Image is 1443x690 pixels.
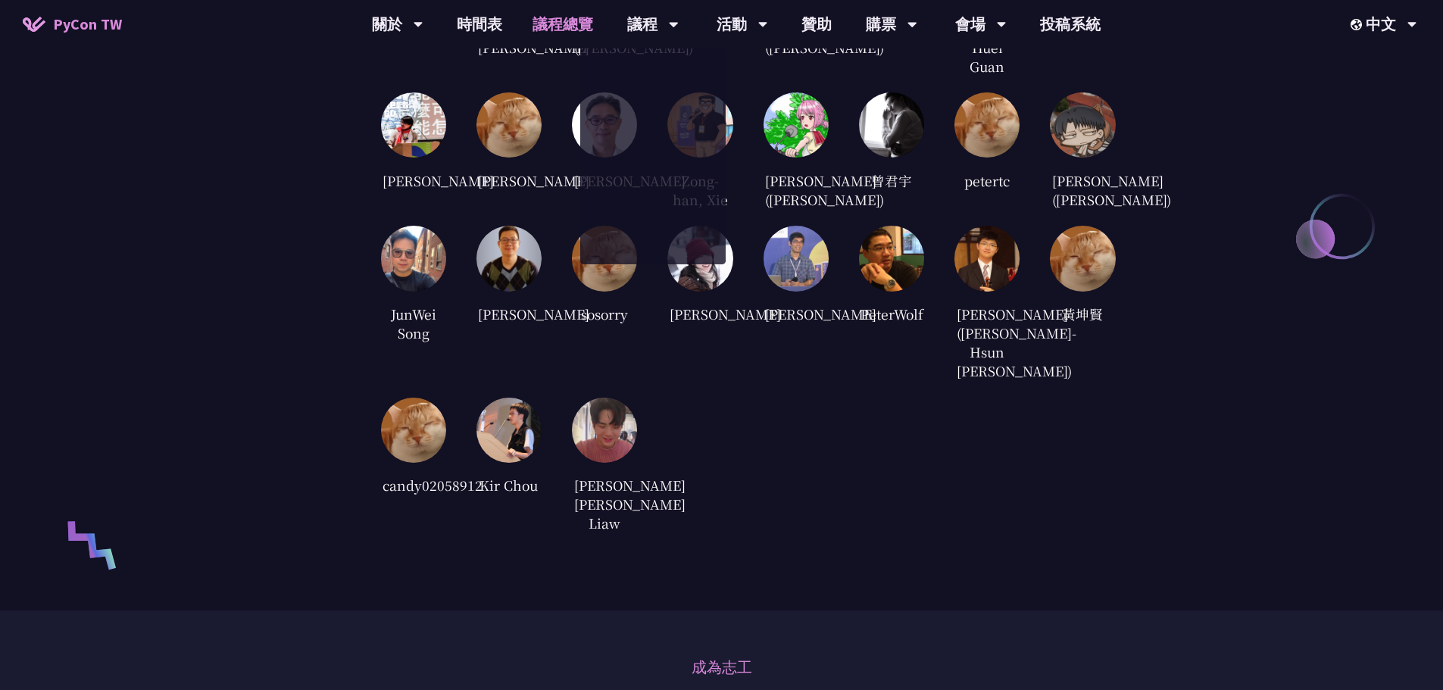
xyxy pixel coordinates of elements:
div: [PERSON_NAME][PERSON_NAME] Liaw [572,474,637,535]
a: 成為志工 [692,656,752,679]
div: [PERSON_NAME]([PERSON_NAME]) [764,169,829,211]
img: a9d086477deb5ee7d1da43ccc7d68f28.jpg [954,226,1020,291]
div: sosorry [572,303,637,326]
img: default.0dba411.jpg [1050,226,1115,291]
img: default.0dba411.jpg [954,92,1020,158]
div: petertc [954,169,1020,192]
div: 曾君宇 [859,169,924,192]
img: fc8a005fc59e37cdaca7cf5c044539c8.jpg [859,226,924,291]
img: cc92e06fafd13445e6a1d6468371e89a.jpg [381,226,446,291]
div: 黃坤賢 [1050,303,1115,326]
img: Home icon of PyCon TW 2025 [23,17,45,32]
div: [PERSON_NAME] ([PERSON_NAME]) [1050,169,1115,211]
div: [PERSON_NAME] [476,169,542,192]
img: default.0dba411.jpg [381,398,446,463]
img: Locale Icon [1351,19,1366,30]
img: 16744c180418750eaf2695dae6de9abb.jpg [1050,92,1115,158]
img: default.0dba411.jpg [476,92,542,158]
span: PyCon TW [53,13,122,36]
div: JunWei Song [381,303,446,345]
img: 82d23fd0d510ffd9e682b2efc95fb9e0.jpg [859,92,924,158]
div: [PERSON_NAME] [572,169,637,192]
img: d0223f4f332c07bbc4eacc3daa0b50af.jpg [572,92,637,158]
div: [PERSON_NAME]([PERSON_NAME]-Hsun [PERSON_NAME]) [954,303,1020,382]
div: [PERSON_NAME] [381,169,446,192]
img: 2fb25c4dbcc2424702df8acae420c189.jpg [476,226,542,291]
img: c22c2e10e811a593462dda8c54eb193e.jpg [572,398,637,463]
div: [PERSON_NAME] [476,303,542,326]
div: [PERSON_NAME] [667,303,732,326]
div: candy02058912 [381,474,446,497]
div: [PERSON_NAME] [764,303,829,326]
img: 761e049ec1edd5d40c9073b5ed8731ef.jpg [764,92,829,158]
div: Kir Chou [476,474,542,497]
img: ca361b68c0e016b2f2016b0cb8f298d8.jpg [764,226,829,291]
a: PyCon TW [8,5,137,43]
div: PeterWolf [859,303,924,326]
img: default.0dba411.jpg [572,226,637,291]
img: 1422dbae1f7d1b7c846d16e7791cd687.jpg [476,398,542,463]
img: 0ef73766d8c3fcb0619c82119e72b9bb.jpg [381,92,446,158]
